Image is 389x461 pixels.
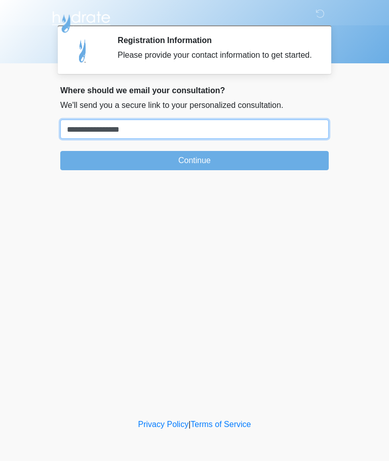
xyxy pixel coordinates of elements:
img: Hydrate IV Bar - Arcadia Logo [50,8,112,33]
a: Privacy Policy [138,420,189,429]
a: | [188,420,190,429]
h2: Where should we email your consultation? [60,86,329,95]
p: We'll send you a secure link to your personalized consultation. [60,99,329,111]
a: Terms of Service [190,420,251,429]
button: Continue [60,151,329,170]
div: Please provide your contact information to get started. [118,49,314,61]
img: Agent Avatar [68,35,98,66]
